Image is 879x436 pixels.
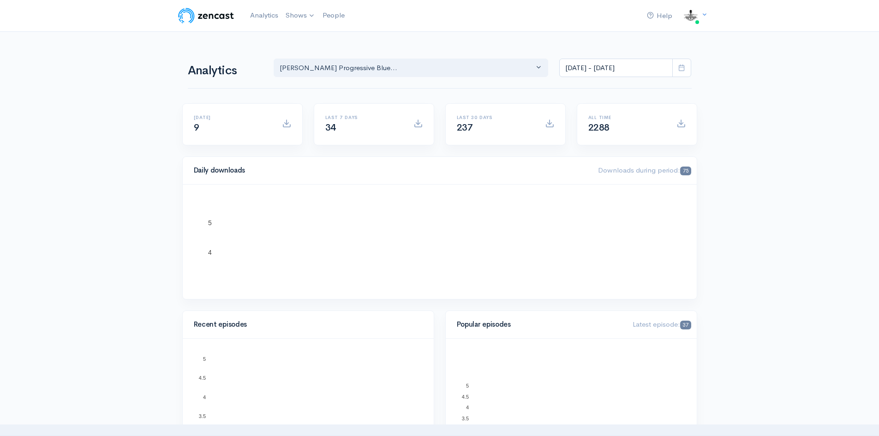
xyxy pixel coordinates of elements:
[461,394,468,399] text: 4.5
[282,6,319,26] a: Shows
[680,167,691,175] span: 75
[274,59,549,78] button: T Shaw's Progressive Blue...
[194,167,587,174] h4: Daily downloads
[198,413,205,419] text: 3.5
[588,115,665,120] h6: All time
[598,166,691,174] span: Downloads during period:
[194,115,271,120] h6: [DATE]
[208,249,212,256] text: 4
[198,375,205,381] text: 4.5
[246,6,282,25] a: Analytics
[194,122,199,133] span: 9
[466,405,468,410] text: 4
[203,394,205,400] text: 4
[457,321,622,328] h4: Popular episodes
[682,6,700,25] img: ...
[461,416,468,421] text: 3.5
[325,115,402,120] h6: Last 7 days
[319,6,348,25] a: People
[188,64,263,78] h1: Analytics
[633,320,691,328] span: Latest episode:
[203,356,205,361] text: 5
[466,383,468,388] text: 5
[194,196,686,288] svg: A chart.
[280,63,534,73] div: [PERSON_NAME] Progressive Blue...
[325,122,336,133] span: 34
[680,321,691,329] span: 37
[559,59,673,78] input: analytics date range selector
[177,6,235,25] img: ZenCast Logo
[643,6,676,26] a: Help
[208,219,212,227] text: 5
[457,115,534,120] h6: Last 30 days
[588,122,610,133] span: 2288
[457,122,473,133] span: 237
[194,321,417,328] h4: Recent episodes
